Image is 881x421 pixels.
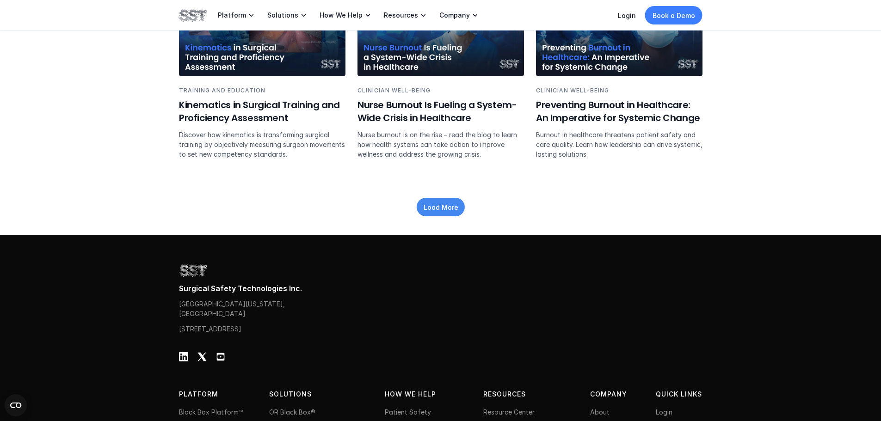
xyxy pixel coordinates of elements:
img: SST logo [179,7,207,23]
img: Youtube Logo [216,352,225,361]
p: PLATFORM [179,389,236,399]
p: Resources [384,11,418,19]
p: CLINICIAN WELL-BEING [357,86,524,95]
p: Surgical Safety Technologies Inc. [179,284,702,293]
img: SST logo [179,262,207,278]
p: Solutions [267,11,298,19]
button: Open CMP widget [5,394,27,416]
p: How We Help [320,11,363,19]
a: OR Black Box® [269,408,315,416]
a: Resource Center [483,408,535,416]
h6: Preventing Burnout in Healthcare: An Imperative for Systemic Change [536,99,702,125]
p: Load More [423,202,458,212]
p: Burnout in healthcare threatens patient safety and care quality. Learn how leadership can drive s... [536,130,702,159]
p: Nurse burnout is on the rise – read the blog to learn how health systems can take action to impro... [357,130,524,159]
p: CLINICIAN WELL-BEING [536,86,702,95]
p: Company [439,11,470,19]
p: [STREET_ADDRESS] [179,324,269,334]
p: HOW WE HELP [385,389,442,399]
a: Book a Demo [645,6,702,24]
a: Login [618,12,636,19]
a: Patient Safety [385,408,431,416]
p: Discover how kinematics is transforming surgical training by objectively measuring surgeon moveme... [179,130,345,159]
a: Black Box Platform™ [179,408,243,416]
p: Solutions [269,389,328,399]
h6: Kinematics in Surgical Training and Proficiency Assessment [179,99,345,125]
p: [GEOGRAPHIC_DATA][US_STATE], [GEOGRAPHIC_DATA] [179,299,290,318]
p: Resources [483,389,564,399]
a: About [590,408,610,416]
p: QUICK LINKS [656,389,702,399]
a: Login [656,408,672,416]
p: Company [590,389,629,399]
p: TRAINING AND EDUCATION [179,86,345,95]
h6: Nurse Burnout Is Fueling a System-Wide Crisis in Healthcare [357,99,524,125]
p: Book a Demo [653,11,695,20]
p: Platform [218,11,246,19]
